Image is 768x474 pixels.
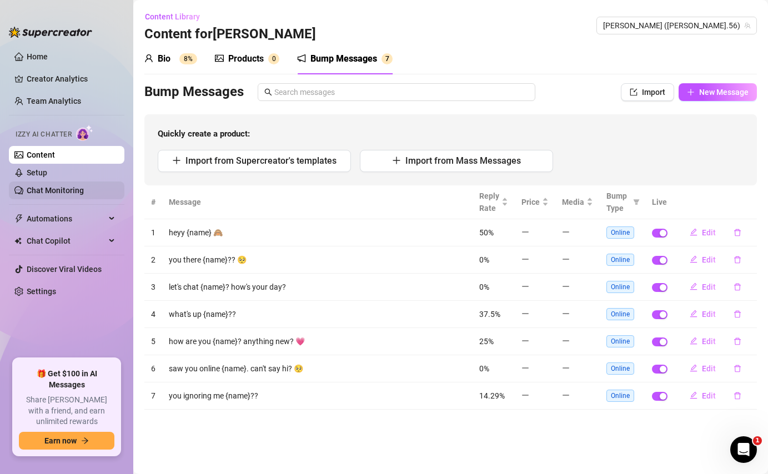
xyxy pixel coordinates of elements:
span: 0% [479,364,489,373]
th: Message [162,185,473,219]
span: thunderbolt [14,214,23,223]
span: Reply Rate [479,190,499,214]
td: how are you {name}? anything new? 💗 [162,328,473,355]
span: minus [521,283,529,290]
span: edit [690,310,697,317]
span: 🎁 Get $100 in AI Messages [19,369,114,390]
button: Import from Supercreator's templates [158,150,351,172]
button: Edit [681,305,725,323]
button: Edit [681,251,725,269]
td: heyy {name} 🙈 [162,219,473,246]
button: Edit [681,387,725,405]
a: Chat Monitoring [27,186,84,195]
button: Earn nowarrow-right [19,432,114,450]
a: Team Analytics [27,97,81,105]
span: minus [562,364,570,372]
span: delete [734,310,741,318]
span: delete [734,392,741,400]
span: Import from Mass Messages [405,155,521,166]
th: # [144,185,162,219]
sup: 0 [268,53,279,64]
span: delete [734,337,741,345]
span: Edit [702,283,716,291]
span: Content Library [145,12,200,21]
span: delete [734,283,741,291]
span: minus [562,310,570,317]
span: minus [521,337,529,345]
input: Search messages [274,86,529,98]
iframe: Intercom live chat [730,436,757,463]
span: plus [172,156,181,165]
span: picture [215,54,224,63]
button: Import from Mass Messages [360,150,553,172]
span: delete [734,229,741,236]
span: Jamie (jamielee.56) [603,17,750,34]
td: what's up {name}?? [162,301,473,328]
span: minus [521,255,529,263]
button: Edit [681,332,725,350]
button: Edit [681,224,725,241]
span: edit [690,255,697,263]
span: edit [690,391,697,399]
span: plus [392,156,401,165]
span: Edit [702,255,716,264]
button: delete [725,224,750,241]
button: delete [725,387,750,405]
th: Reply Rate [473,185,515,219]
span: minus [562,255,570,263]
img: Chat Copilot [14,237,22,245]
span: delete [734,256,741,264]
span: edit [690,364,697,372]
span: Edit [702,364,716,373]
span: import [630,88,638,96]
span: minus [562,337,570,345]
span: Online [606,390,634,402]
span: Price [521,196,540,208]
th: Media [555,185,600,219]
td: 3 [144,274,162,301]
span: team [744,22,751,29]
a: Creator Analytics [27,70,116,88]
span: filter [631,188,642,216]
div: Bump Messages [310,52,377,65]
span: edit [690,337,697,345]
span: delete [734,365,741,372]
button: delete [725,278,750,296]
span: edit [690,283,697,290]
span: minus [521,391,529,399]
span: Earn now [44,436,77,445]
div: Products [228,52,264,65]
button: Import [621,83,674,101]
button: delete [725,360,750,377]
span: 14.29% [479,391,505,400]
span: minus [562,391,570,399]
th: Live [645,185,674,219]
span: 7 [385,55,389,63]
span: filter [633,199,640,205]
span: Online [606,281,634,293]
span: Izzy AI Chatter [16,129,72,140]
th: Price [515,185,555,219]
span: Online [606,254,634,266]
span: Import from Supercreator's templates [185,155,337,166]
td: 2 [144,246,162,274]
span: Online [606,362,634,375]
td: saw you online {name}. can't say hi? 🥺 [162,355,473,382]
sup: 7 [382,53,393,64]
button: New Message [679,83,757,101]
span: Import [642,88,665,97]
span: user [144,54,153,63]
a: Setup [27,168,47,177]
span: Media [562,196,584,208]
span: minus [521,228,529,236]
span: minus [521,364,529,372]
span: Chat Copilot [27,232,106,250]
td: you there {name}?? 🥺 [162,246,473,274]
span: Edit [702,337,716,346]
img: AI Chatter [76,125,93,141]
span: Share [PERSON_NAME] with a friend, and earn unlimited rewards [19,395,114,427]
button: Edit [681,278,725,296]
span: Edit [702,228,716,237]
a: Discover Viral Videos [27,265,102,274]
span: plus [687,88,695,96]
